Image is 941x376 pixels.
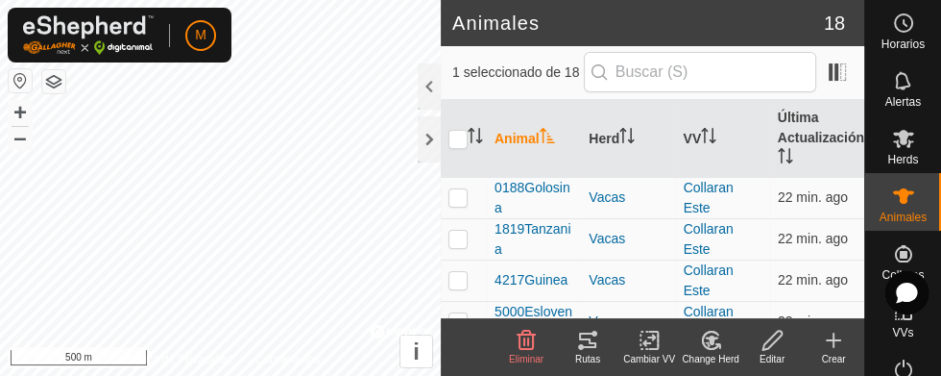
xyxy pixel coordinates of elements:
[684,180,734,215] a: Collaran Este
[618,352,680,366] div: Cambiar VV
[557,352,618,366] div: Rutas
[824,9,845,38] span: 18
[778,272,848,288] span: Aug 20, 2025, 4:04 AM
[589,270,667,290] div: Vacas
[885,96,921,108] span: Alertas
[880,212,927,223] span: Animales
[452,63,584,83] span: 1 seleccionado de 18
[468,131,483,146] p-sorticon: Activar para ordenar
[581,100,675,178] th: Herd
[778,189,848,205] span: Aug 20, 2025, 4:04 AM
[121,351,231,368] a: Política de Privacidad
[770,100,864,178] th: Última Actualización
[195,25,206,45] span: M
[892,327,913,338] span: VVs
[778,151,793,166] p-sorticon: Activar para ordenar
[23,15,154,55] img: Logo Gallagher
[589,188,667,208] div: Vacas
[495,270,567,290] span: 4217Guinea
[540,131,555,146] p-sorticon: Activar para ordenar
[487,100,581,178] th: Animal
[589,312,667,332] div: Vacas
[778,313,848,329] span: Aug 20, 2025, 4:04 AM
[676,100,770,178] th: VV
[584,52,816,92] input: Buscar (S)
[452,12,824,35] h2: Animales
[495,178,573,218] span: 0188Golosina
[680,352,741,366] div: Change Herd
[684,304,734,339] a: Collaran Este
[400,336,432,367] button: i
[887,154,918,165] span: Herds
[495,302,573,342] span: 5000Eslovenia
[9,126,32,149] button: –
[589,229,667,249] div: Vacas
[803,352,864,366] div: Crear
[255,351,320,368] a: Contáctenos
[619,131,635,146] p-sorticon: Activar para ordenar
[413,338,420,364] span: i
[778,231,848,246] span: Aug 20, 2025, 4:04 AM
[881,38,925,50] span: Horarios
[881,269,924,281] span: Collares
[9,101,32,124] button: +
[701,131,716,146] p-sorticon: Activar para ordenar
[684,263,734,298] a: Collaran Este
[509,354,543,364] span: Eliminar
[684,221,734,257] a: Collaran Este
[42,70,65,93] button: Capas del Mapa
[495,219,573,260] span: 1819Tanzania
[9,69,32,92] button: Restablecer Mapa
[741,352,803,366] div: Editar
